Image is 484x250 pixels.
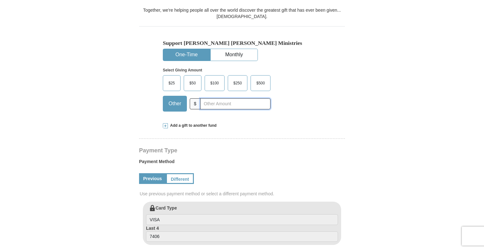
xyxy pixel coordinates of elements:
a: Previous [139,173,166,184]
h5: Support [PERSON_NAME] [PERSON_NAME] Ministries [163,40,321,46]
span: $250 [230,78,245,88]
input: Card Type [146,214,338,225]
div: Together, we're helping people all over the world discover the greatest gift that has ever been g... [139,7,345,20]
span: $500 [253,78,268,88]
button: One-Time [163,49,210,61]
input: Last 4 [146,231,338,242]
span: $50 [186,78,199,88]
label: Card Type [146,205,338,225]
span: Use previous payment method or select a different payment method. [140,191,346,197]
label: Payment Method [139,158,345,168]
a: Different [166,173,194,184]
button: Monthly [211,49,258,61]
input: Other Amount [200,98,271,109]
label: Last 4 [146,225,338,242]
span: $25 [165,78,178,88]
span: Other [165,99,184,108]
strong: Select Giving Amount [163,68,202,72]
span: $ [190,98,201,109]
h4: Payment Type [139,148,345,153]
span: Add a gift to another fund [168,123,217,128]
span: $100 [207,78,222,88]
